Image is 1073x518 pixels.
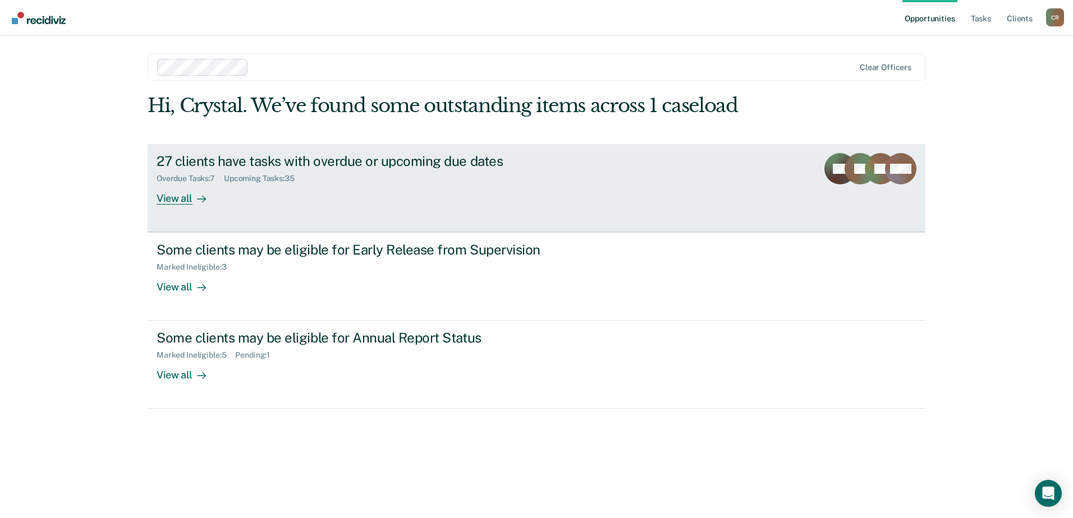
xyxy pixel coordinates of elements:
[1046,8,1064,26] button: Profile dropdown button
[148,94,770,117] div: Hi, Crystal. We’ve found some outstanding items across 1 caseload
[224,174,304,183] div: Upcoming Tasks : 35
[235,350,279,360] div: Pending : 1
[1035,480,1062,507] div: Open Intercom Messenger
[148,144,925,232] a: 27 clients have tasks with overdue or upcoming due datesOverdue Tasks:7Upcoming Tasks:35View all
[157,272,219,294] div: View all
[157,153,551,169] div: 27 clients have tasks with overdue or upcoming due dates
[157,262,235,272] div: Marked Ineligible : 3
[148,321,925,409] a: Some clients may be eligible for Annual Report StatusMarked Ineligible:5Pending:1View all
[12,12,66,24] img: Recidiviz
[157,330,551,346] div: Some clients may be eligible for Annual Report Status
[157,350,235,360] div: Marked Ineligible : 5
[157,242,551,258] div: Some clients may be eligible for Early Release from Supervision
[157,360,219,382] div: View all
[148,232,925,321] a: Some clients may be eligible for Early Release from SupervisionMarked Ineligible:3View all
[157,183,219,205] div: View all
[860,63,911,72] div: Clear officers
[1046,8,1064,26] div: C R
[157,174,224,183] div: Overdue Tasks : 7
